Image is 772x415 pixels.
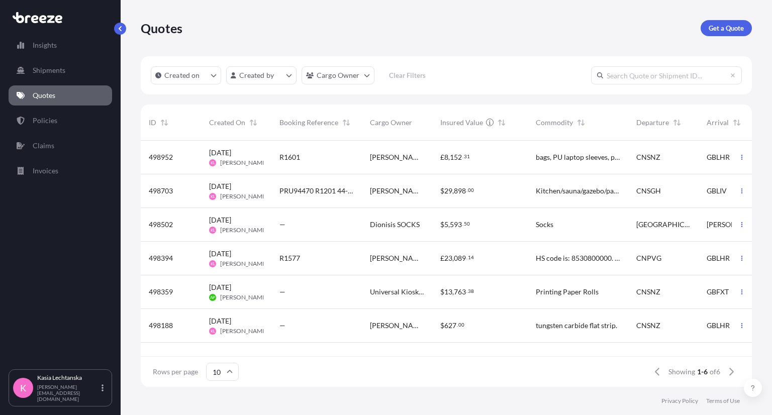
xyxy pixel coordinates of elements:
[444,255,452,262] span: 23
[149,118,156,128] span: ID
[149,253,173,263] span: 498394
[697,367,708,377] span: 1-6
[209,215,231,225] span: [DATE]
[209,282,231,292] span: [DATE]
[149,220,173,230] span: 498502
[636,220,691,230] span: [GEOGRAPHIC_DATA]
[661,397,698,405] a: Privacy Policy
[340,117,352,129] button: Sort
[575,117,587,129] button: Sort
[448,221,450,228] span: ,
[452,187,454,194] span: ,
[370,220,420,230] span: Dionisis SOCKS
[466,256,467,259] span: .
[457,323,458,327] span: .
[211,191,215,201] span: KL
[440,322,444,329] span: $
[450,221,462,228] span: 593
[462,222,463,226] span: .
[458,323,464,327] span: 00
[209,316,231,326] span: [DATE]
[591,66,742,84] input: Search Quote or Shipment ID...
[707,287,729,297] span: GBFXT
[151,66,221,84] button: createdOn Filter options
[468,256,474,259] span: 14
[536,287,599,297] span: Printing Paper Rolls
[709,23,744,33] p: Get a Quote
[279,186,354,196] span: PRU94470 R1201 44-15918
[220,260,268,268] span: [PERSON_NAME]
[164,70,200,80] p: Created on
[636,287,660,297] span: CNSNZ
[636,152,660,162] span: CNSNZ
[496,117,508,129] button: Sort
[448,154,450,161] span: ,
[440,118,483,128] span: Insured Value
[636,186,661,196] span: CNSGH
[379,67,436,83] button: Clear Filters
[440,221,444,228] span: $
[279,321,285,331] span: —
[33,40,57,50] p: Insights
[279,287,285,297] span: —
[452,288,454,295] span: ,
[707,186,727,196] span: GBLIV
[20,383,26,393] span: K
[158,117,170,129] button: Sort
[141,20,182,36] p: Quotes
[211,158,215,168] span: KL
[707,321,730,331] span: GBLHR
[370,287,424,297] span: Universal Kiosk Ltd
[9,111,112,131] a: Policies
[464,155,470,158] span: 31
[211,225,215,235] span: KL
[279,118,338,128] span: Booking Reference
[636,321,660,331] span: CNSNZ
[149,186,173,196] span: 498703
[671,117,683,129] button: Sort
[707,253,730,263] span: GBLHR
[33,141,54,151] p: Claims
[226,66,297,84] button: createdBy Filter options
[444,221,448,228] span: 5
[210,292,215,302] span: AP
[707,152,730,162] span: GBLHR
[536,186,620,196] span: Kitchen/sauna/gazebo/paint rollers/brushes
[440,255,444,262] span: £
[370,321,424,331] span: [PERSON_NAME]
[706,397,740,405] a: Terms of Use
[209,148,231,158] span: [DATE]
[536,220,553,230] span: Socks
[707,118,729,128] span: Arrival
[33,65,65,75] p: Shipments
[668,367,695,377] span: Showing
[454,255,466,262] span: 089
[536,118,573,128] span: Commodity
[9,136,112,156] a: Claims
[466,289,467,293] span: .
[450,154,462,161] span: 152
[209,118,245,128] span: Created On
[440,187,444,194] span: $
[370,118,412,128] span: Cargo Owner
[444,187,452,194] span: 29
[444,322,456,329] span: 627
[636,118,669,128] span: Departure
[710,367,720,377] span: of 6
[279,253,300,263] span: R1577
[454,288,466,295] span: 763
[211,259,215,269] span: KL
[279,152,300,162] span: R1601
[33,90,55,100] p: Quotes
[239,70,274,80] p: Created by
[9,85,112,106] a: Quotes
[454,187,466,194] span: 898
[209,181,231,191] span: [DATE]
[149,321,173,331] span: 498188
[536,321,617,331] span: tungsten carbide flat strip.
[279,220,285,230] span: —
[701,20,752,36] a: Get a Quote
[370,152,424,162] span: [PERSON_NAME] - PU
[317,70,360,80] p: Cargo Owner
